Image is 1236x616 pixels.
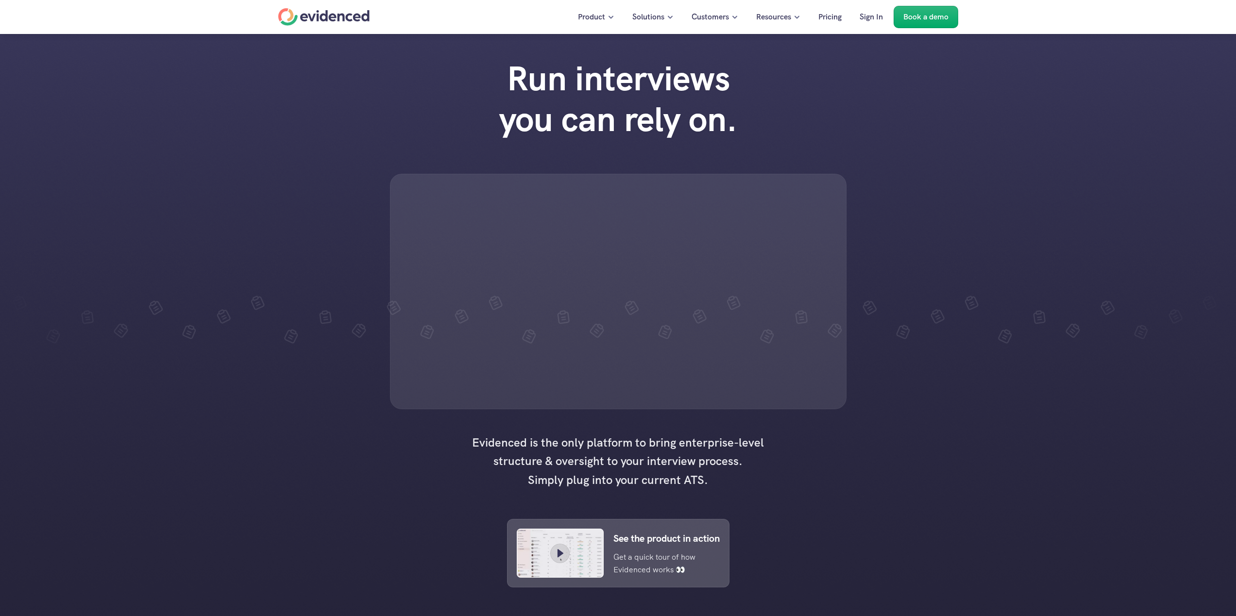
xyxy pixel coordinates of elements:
[860,11,883,23] p: Sign In
[903,11,948,23] p: Book a demo
[852,6,890,28] a: Sign In
[578,11,605,23] p: Product
[632,11,664,23] p: Solutions
[692,11,729,23] p: Customers
[811,6,849,28] a: Pricing
[756,11,791,23] p: Resources
[613,531,720,546] p: See the product in action
[818,11,842,23] p: Pricing
[278,8,370,26] a: Home
[480,58,757,140] h1: Run interviews you can rely on.
[613,551,705,576] p: Get a quick tour of how Evidenced works 👀
[468,433,769,489] h4: Evidenced is the only platform to bring enterprise-level structure & oversight to your interview ...
[894,6,958,28] a: Book a demo
[507,519,729,587] a: See the product in actionGet a quick tour of how Evidenced works 👀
